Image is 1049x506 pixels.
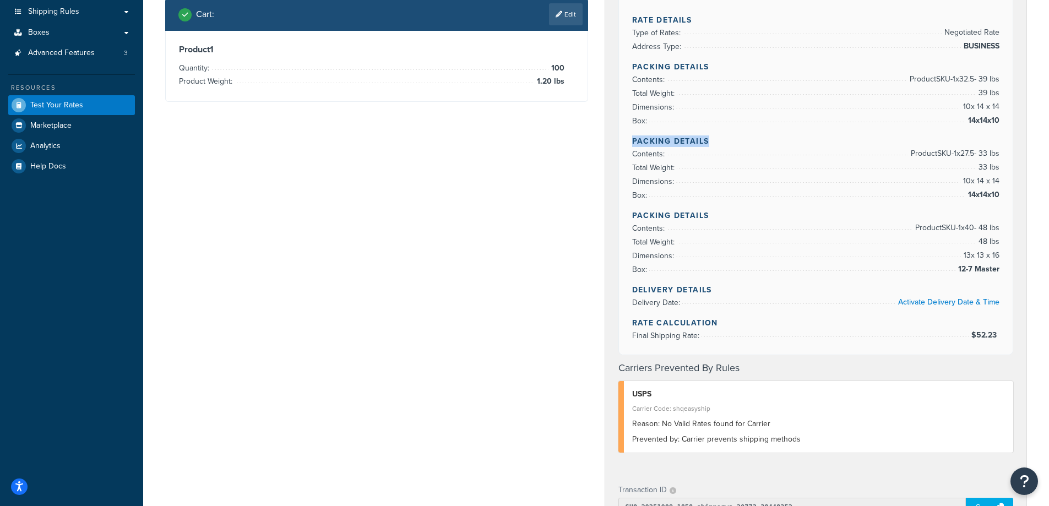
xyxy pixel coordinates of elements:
span: Analytics [30,142,61,151]
span: Delivery Date: [632,297,683,308]
li: Advanced Features [8,43,135,63]
p: Transaction ID [618,482,667,498]
h3: Product 1 [179,44,574,55]
div: USPS [632,387,1005,402]
button: Open Resource Center [1010,467,1038,495]
a: Boxes [8,23,135,43]
span: Product SKU-1 x 40 - 48 lbs [912,221,999,235]
h2: Cart : [196,9,214,19]
span: Prevented by: [632,433,680,445]
span: Total Weight: [632,236,677,248]
span: Reason: [632,418,660,429]
span: BUSINESS [961,40,999,53]
span: Type of Rates: [632,27,683,39]
a: Shipping Rules [8,2,135,22]
span: Box: [632,115,650,127]
span: 13 x 13 x 16 [961,249,999,262]
span: Marketplace [30,121,72,130]
a: Marketplace [8,116,135,135]
h4: Rate Details [632,14,1000,26]
a: Test Your Rates [8,95,135,115]
span: 10 x 14 x 14 [960,175,999,188]
div: Carrier prevents shipping methods [632,432,1005,447]
span: Box: [632,189,650,201]
h4: Packing Details [632,210,1000,221]
span: 12-7 Master [955,263,999,276]
span: Dimensions: [632,176,677,187]
span: Dimensions: [632,250,677,262]
span: Total Weight: [632,88,677,99]
a: Analytics [8,136,135,156]
span: Negotiated Rate [942,26,999,39]
span: $52.23 [971,329,999,341]
span: Shipping Rules [28,7,79,17]
h4: Delivery Details [632,284,1000,296]
h4: Packing Details [632,135,1000,147]
span: 3 [124,48,128,58]
a: Activate Delivery Date & Time [898,296,999,308]
span: 39 lbs [976,86,999,100]
span: Dimensions: [632,101,677,113]
span: Final Shipping Rate: [632,330,702,341]
span: 14x14x10 [965,188,999,202]
span: 100 [548,62,564,75]
div: Carrier Code: shqeasyship [632,401,1005,416]
div: Resources [8,83,135,93]
a: Edit [549,3,583,25]
span: 14x14x10 [965,114,999,127]
span: Product SKU-1 x 27.5 - 33 lbs [908,147,999,160]
span: Help Docs [30,162,66,171]
span: 48 lbs [976,235,999,248]
div: No Valid Rates found for Carrier [632,416,1005,432]
h4: Packing Details [632,61,1000,73]
h4: Carriers Prevented By Rules [618,361,1014,376]
a: Help Docs [8,156,135,176]
span: Address Type: [632,41,684,52]
span: Contents: [632,222,667,234]
span: Total Weight: [632,162,677,173]
span: Contents: [632,148,667,160]
span: Boxes [28,28,50,37]
a: Advanced Features3 [8,43,135,63]
span: 1.20 lbs [534,75,564,88]
span: Product SKU-1 x 32.5 - 39 lbs [907,73,999,86]
span: Test Your Rates [30,101,83,110]
span: Quantity: [179,62,212,74]
span: Advanced Features [28,48,95,58]
span: Product Weight: [179,75,235,87]
span: Box: [632,264,650,275]
span: 10 x 14 x 14 [960,100,999,113]
h4: Rate Calculation [632,317,1000,329]
span: 33 lbs [976,161,999,174]
span: Contents: [632,74,667,85]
